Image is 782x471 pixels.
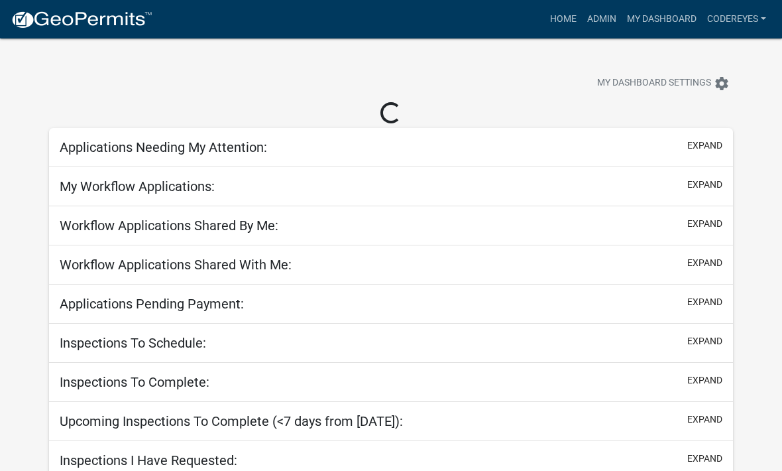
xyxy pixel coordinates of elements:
h5: My Workflow Applications: [60,178,215,194]
button: expand [687,452,722,466]
a: Home [545,7,582,32]
h5: Workflow Applications Shared With Me: [60,257,292,273]
button: expand [687,334,722,348]
h5: Workflow Applications Shared By Me: [60,218,278,234]
a: Admin [582,7,622,32]
span: My Dashboard Settings [597,76,711,92]
h5: Inspections To Schedule: [60,335,206,351]
button: My Dashboard Settingssettings [586,70,740,96]
button: expand [687,139,722,153]
h5: Inspections I Have Requested: [60,452,237,468]
button: expand [687,373,722,387]
button: expand [687,256,722,270]
i: settings [714,76,730,92]
a: codeReyes [702,7,771,32]
a: My Dashboard [622,7,702,32]
button: expand [687,295,722,309]
button: expand [687,413,722,427]
h5: Upcoming Inspections To Complete (<7 days from [DATE]): [60,413,403,429]
h5: Applications Pending Payment: [60,296,244,312]
button: expand [687,217,722,231]
h5: Applications Needing My Attention: [60,139,267,155]
h5: Inspections To Complete: [60,374,209,390]
button: expand [687,178,722,192]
